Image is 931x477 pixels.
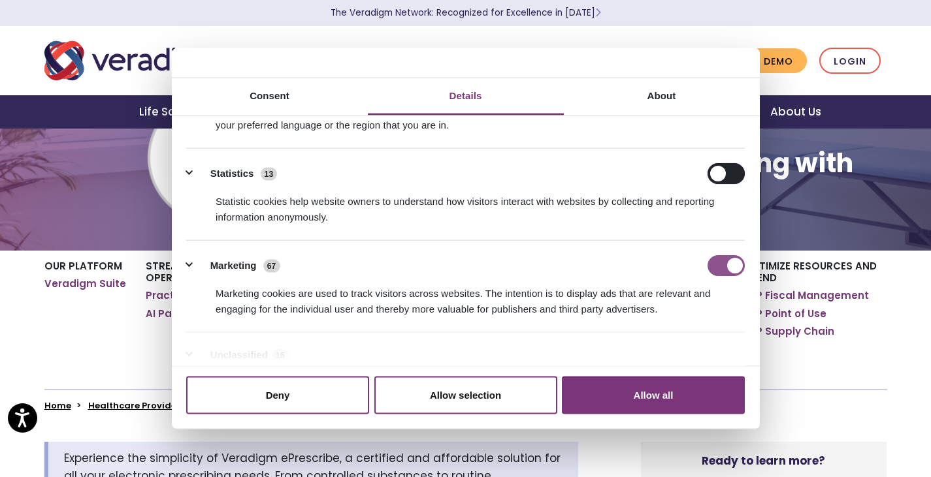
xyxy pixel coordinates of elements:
div: Marketing cookies are used to track visitors across websites. The intention is to display ads tha... [186,276,745,317]
iframe: Drift Chat Widget [866,412,915,461]
label: Statistics [210,166,254,181]
img: Veradigm logo [44,39,224,82]
a: ERP Supply Chain [744,325,834,338]
div: Statistic cookies help website owners to understand how visitors interact with websites by collec... [186,184,745,225]
button: Allow all [562,376,745,414]
a: ERP Fiscal Management [744,289,869,302]
a: Details [368,78,564,115]
a: Practice Management [146,289,264,302]
span: Learn More [595,7,601,19]
a: Veradigm Suite [44,277,126,290]
button: Allow selection [374,376,557,414]
a: About [564,78,760,115]
a: ERP Point of Use [744,307,826,320]
a: The Veradigm Network: Recognized for Excellence in [DATE]Learn More [331,7,601,19]
button: Marketing (67) [186,255,288,276]
button: Statistics (13) [186,163,286,184]
a: Life Sciences [123,95,232,129]
div: Preference cookies enable a website to remember information that changes the way the website beha... [186,92,745,133]
button: Deny [186,376,369,414]
a: Healthcare Providers [88,399,185,412]
a: Login [819,48,881,74]
a: Home [44,399,71,412]
button: Unclassified (15) [186,347,297,363]
a: About Us [755,95,837,129]
label: Marketing [210,258,257,273]
a: AI Patient Scheduling [146,307,258,320]
strong: Ready to learn more? [702,453,825,469]
a: Get Demo [727,48,807,74]
a: Consent [172,78,368,115]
